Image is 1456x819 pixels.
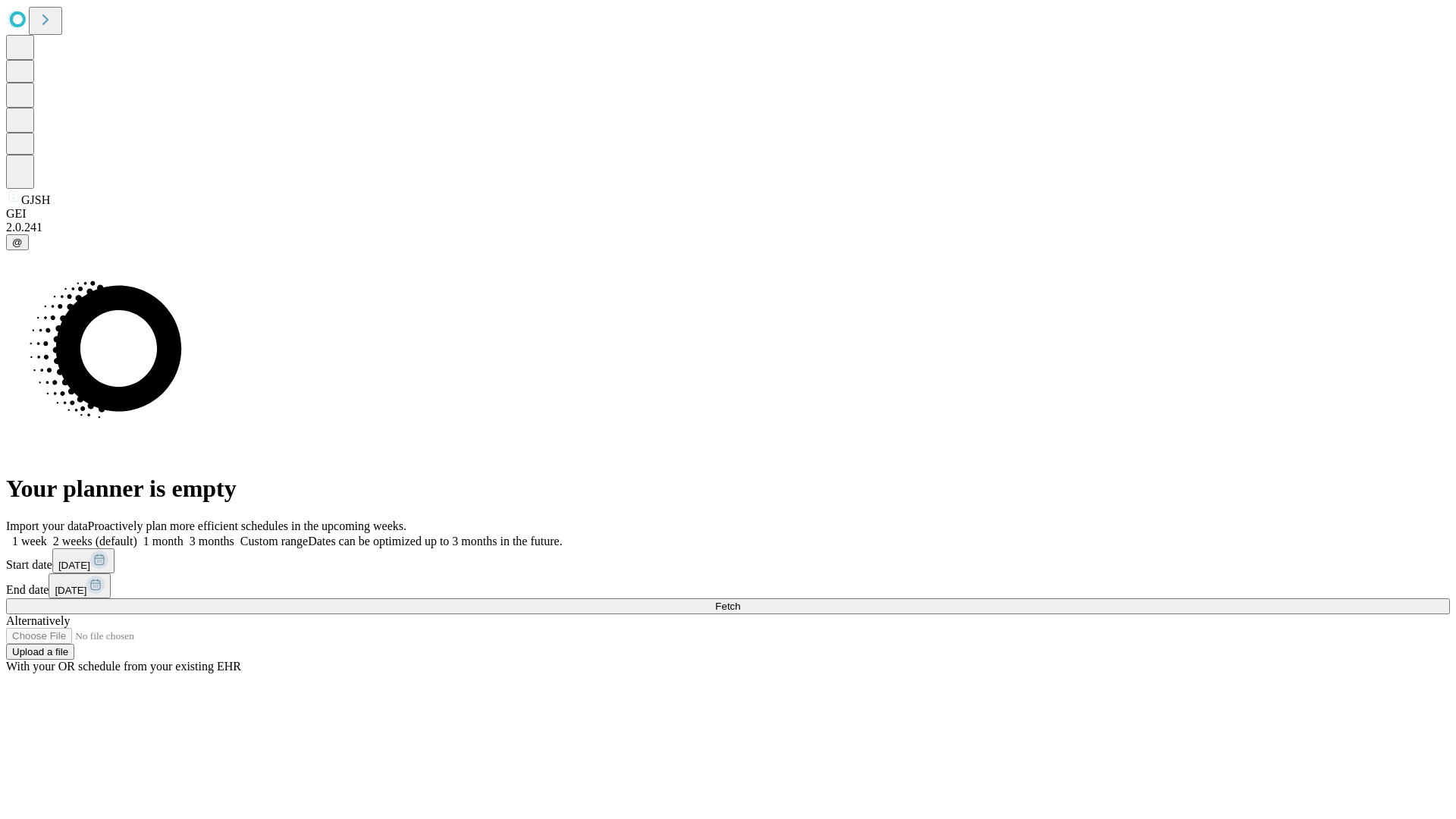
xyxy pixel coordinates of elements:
span: Fetch [715,601,740,612]
span: [DATE] [55,585,86,596]
span: Dates can be optimized up to 3 months in the future. [308,535,562,548]
div: End date [6,573,1450,598]
button: [DATE] [49,573,111,598]
span: 1 week [12,535,47,548]
span: GJSH [21,193,50,206]
span: Import your data [6,519,88,532]
h1: Your planner is empty [6,475,1450,503]
span: @ [12,237,23,248]
span: Proactively plan more efficient schedules in the upcoming weeks. [88,519,406,532]
button: @ [6,234,29,250]
button: Upload a file [6,644,74,660]
span: [DATE] [58,560,90,571]
button: Fetch [6,598,1450,614]
span: Custom range [240,535,308,548]
span: With your OR schedule from your existing EHR [6,660,241,673]
span: 3 months [190,535,234,548]
button: [DATE] [52,548,115,573]
span: Alternatively [6,614,70,627]
span: 1 month [143,535,184,548]
div: 2.0.241 [6,221,1450,234]
div: Start date [6,548,1450,573]
span: 2 weeks (default) [53,535,137,548]
div: GEI [6,207,1450,221]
